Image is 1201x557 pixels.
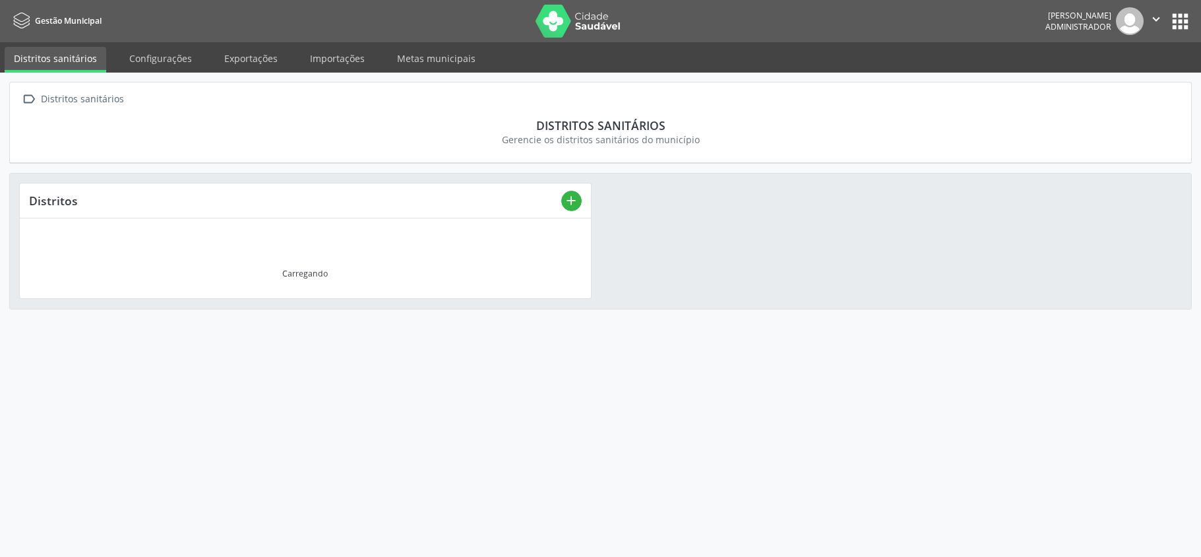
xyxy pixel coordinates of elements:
span: Administrador [1045,21,1111,32]
div: Gerencie os distritos sanitários do município [28,133,1173,147]
i: add [564,193,578,208]
a: Exportações [215,47,287,70]
a:  Distritos sanitários [19,90,126,109]
a: Importações [301,47,374,70]
a: Distritos sanitários [5,47,106,73]
span: Gestão Municipal [35,15,102,26]
div: Distritos sanitários [28,118,1173,133]
button:  [1144,7,1169,35]
div: [PERSON_NAME] [1045,10,1111,21]
a: Gestão Municipal [9,10,102,32]
i:  [1149,12,1163,26]
i:  [19,90,38,109]
img: img [1116,7,1144,35]
a: Configurações [120,47,201,70]
div: Carregando [282,268,328,279]
div: Distritos sanitários [38,90,126,109]
a: Metas municipais [388,47,485,70]
button: add [561,191,582,211]
div: Distritos [29,193,561,208]
button: apps [1169,10,1192,33]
